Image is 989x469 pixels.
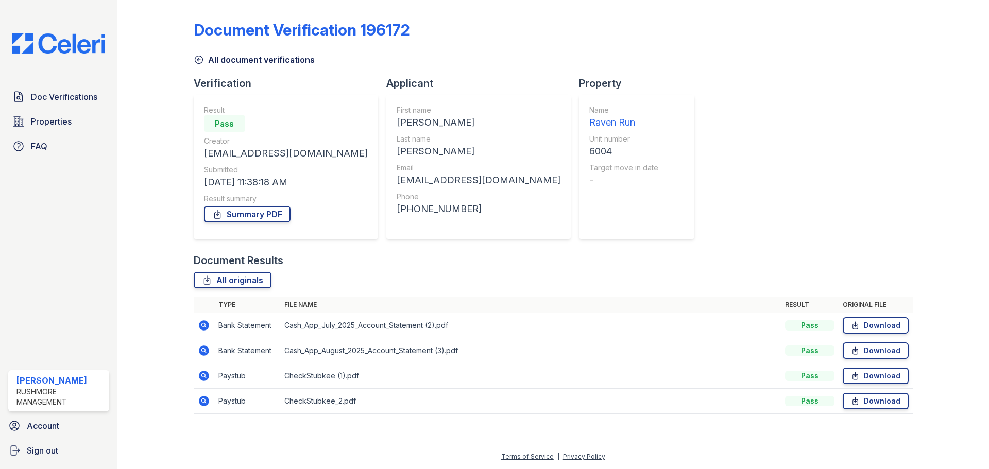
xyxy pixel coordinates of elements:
[589,144,658,159] div: 6004
[16,374,105,387] div: [PERSON_NAME]
[31,91,97,103] span: Doc Verifications
[194,272,271,288] a: All originals
[214,389,280,414] td: Paystub
[843,342,909,359] a: Download
[843,393,909,409] a: Download
[204,194,368,204] div: Result summary
[785,396,834,406] div: Pass
[589,173,658,187] div: -
[204,136,368,146] div: Creator
[214,297,280,313] th: Type
[785,320,834,331] div: Pass
[214,363,280,389] td: Paystub
[4,440,113,461] a: Sign out
[280,389,781,414] td: CheckStubkee_2.pdf
[204,175,368,189] div: [DATE] 11:38:18 AM
[280,297,781,313] th: File name
[194,54,315,66] a: All document verifications
[397,134,560,144] div: Last name
[280,338,781,363] td: Cash_App_August_2025_Account_Statement (3).pdf
[785,345,834,356] div: Pass
[8,136,109,157] a: FAQ
[4,33,113,54] img: CE_Logo_Blue-a8612792a0a2168367f1c8372b55b34899dd931a85d93a1a3d3e32e68fde9ad4.png
[27,444,58,457] span: Sign out
[280,313,781,338] td: Cash_App_July_2025_Account_Statement (2).pdf
[31,140,47,152] span: FAQ
[839,297,913,313] th: Original file
[785,371,834,381] div: Pass
[843,368,909,384] a: Download
[397,202,560,216] div: [PHONE_NUMBER]
[579,76,703,91] div: Property
[589,105,658,130] a: Name Raven Run
[397,173,560,187] div: [EMAIL_ADDRESS][DOMAIN_NAME]
[204,115,245,132] div: Pass
[397,144,560,159] div: [PERSON_NAME]
[843,317,909,334] a: Download
[781,297,839,313] th: Result
[589,115,658,130] div: Raven Run
[194,76,386,91] div: Verification
[397,115,560,130] div: [PERSON_NAME]
[194,21,410,39] div: Document Verification 196172
[204,206,291,222] a: Summary PDF
[8,111,109,132] a: Properties
[397,105,560,115] div: First name
[501,453,554,460] a: Terms of Service
[557,453,559,460] div: |
[4,415,113,436] a: Account
[397,163,560,173] div: Email
[214,338,280,363] td: Bank Statement
[589,134,658,144] div: Unit number
[204,146,368,161] div: [EMAIL_ADDRESS][DOMAIN_NAME]
[589,163,658,173] div: Target move in date
[280,363,781,389] td: CheckStubkee (1).pdf
[386,76,579,91] div: Applicant
[946,428,979,459] iframe: chat widget
[16,387,105,407] div: Rushmore Management
[27,420,59,432] span: Account
[204,165,368,175] div: Submitted
[214,313,280,338] td: Bank Statement
[397,192,560,202] div: Phone
[204,105,368,115] div: Result
[589,105,658,115] div: Name
[31,115,72,128] span: Properties
[8,86,109,107] a: Doc Verifications
[194,253,283,268] div: Document Results
[563,453,605,460] a: Privacy Policy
